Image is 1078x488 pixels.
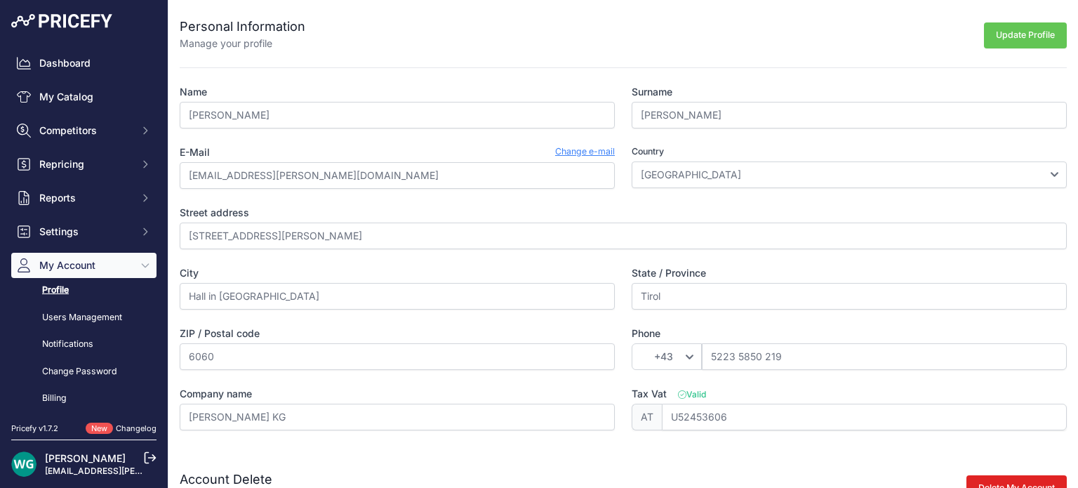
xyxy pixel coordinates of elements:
a: Profile [11,278,157,303]
button: My Account [11,253,157,278]
span: AT [632,404,662,430]
span: Tax Vat [632,388,667,400]
label: E-Mail [180,145,210,159]
span: Repricing [39,157,131,171]
p: Manage your profile [180,37,305,51]
a: [EMAIL_ADDRESS][PERSON_NAME][DOMAIN_NAME] [45,466,261,476]
a: Changelog [116,423,157,433]
a: Dashboard [11,51,157,76]
button: Settings [11,219,157,244]
label: Name [180,85,615,99]
div: Pricefy v1.7.2 [11,423,58,435]
span: Settings [39,225,131,239]
label: Surname [632,85,1067,99]
span: Reports [39,191,131,205]
label: ZIP / Postal code [180,327,615,341]
label: State / Province [632,266,1067,280]
label: Country [632,145,1067,159]
a: Change Password [11,360,157,384]
label: City [180,266,615,280]
a: My Catalog [11,84,157,110]
span: Competitors [39,124,131,138]
label: Street address [180,206,1067,220]
button: Update Profile [984,22,1067,48]
a: Users Management [11,305,157,330]
span: Valid [678,389,706,400]
button: Competitors [11,118,157,143]
button: Repricing [11,152,157,177]
span: New [86,423,113,435]
a: Billing [11,386,157,411]
label: Company name [180,387,615,401]
h2: Personal Information [180,17,305,37]
img: Pricefy Logo [11,14,112,28]
a: Notifications [11,332,157,357]
a: Change e-mail [555,145,615,159]
button: Reports [11,185,157,211]
span: My Account [39,258,131,272]
label: Phone [632,327,1067,341]
a: [PERSON_NAME] [45,452,126,464]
